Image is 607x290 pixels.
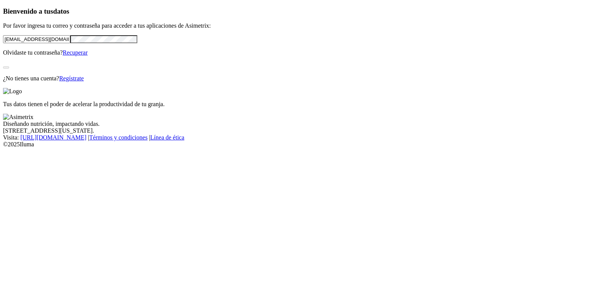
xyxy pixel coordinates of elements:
[3,134,604,141] div: Visita : | |
[3,101,604,108] p: Tus datos tienen el poder de acelerar la productividad de tu granja.
[3,22,604,29] p: Por favor ingresa tu correo y contraseña para acceder a tus aplicaciones de Asimetrix:
[3,121,604,127] div: Diseñando nutrición, impactando vidas.
[3,35,70,43] input: Tu correo
[3,127,604,134] div: [STREET_ADDRESS][US_STATE].
[3,49,604,56] p: Olvidaste tu contraseña?
[59,75,84,82] a: Regístrate
[150,134,184,141] a: Línea de ética
[3,88,22,95] img: Logo
[3,7,604,16] h3: Bienvenido a tus
[63,49,88,56] a: Recuperar
[3,141,604,148] div: © 2025 Iluma
[53,7,69,15] span: datos
[3,75,604,82] p: ¿No tienes una cuenta?
[20,134,86,141] a: [URL][DOMAIN_NAME]
[3,114,33,121] img: Asimetrix
[89,134,148,141] a: Términos y condiciones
